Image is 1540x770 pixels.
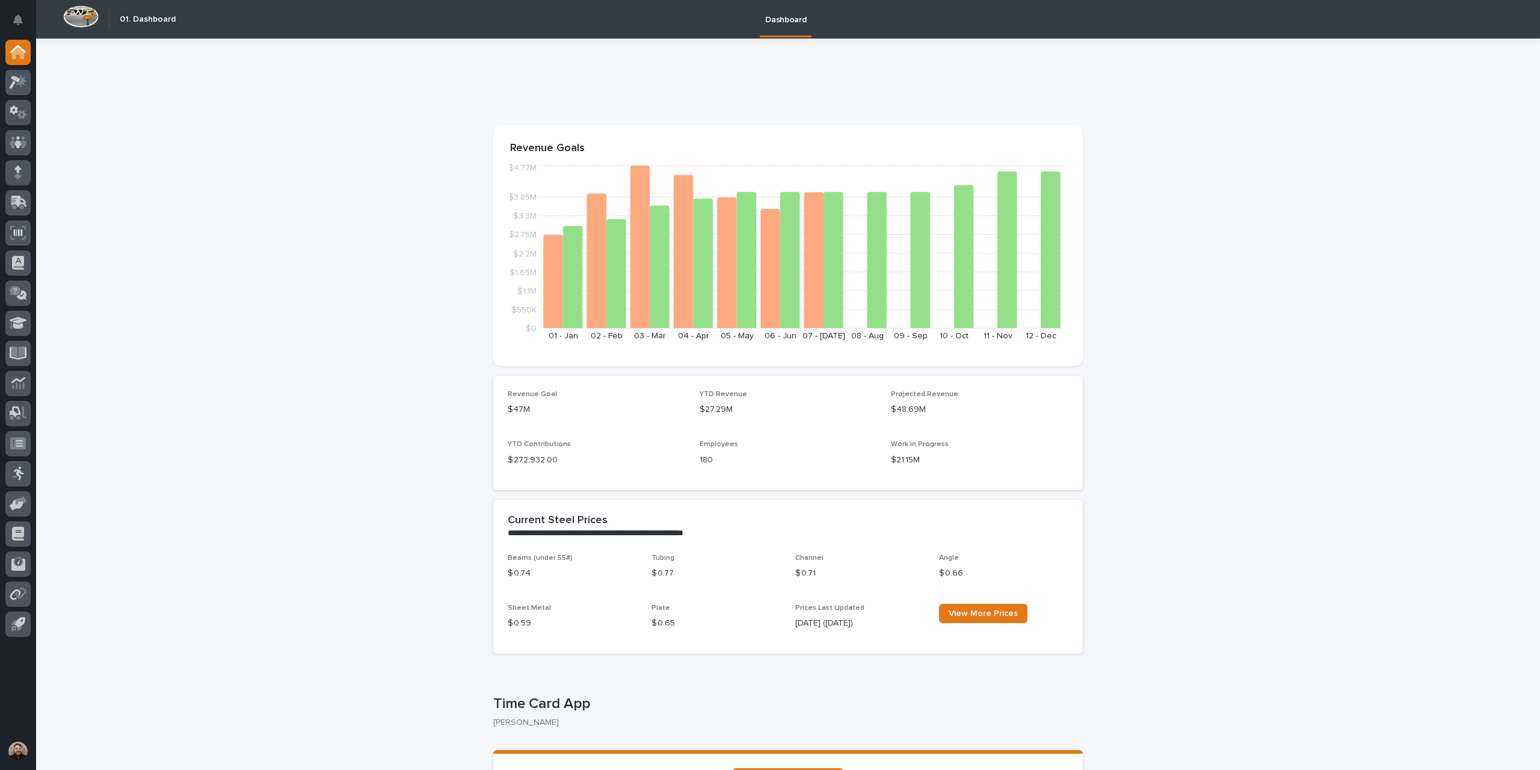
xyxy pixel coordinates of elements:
tspan: $2.75M [509,231,537,239]
p: $ 0.77 [651,567,781,580]
p: $ 0.71 [795,567,925,580]
span: Tubing [651,554,674,562]
span: Sheet Metal [508,604,551,612]
text: 11 - Nov [984,332,1012,340]
span: Prices Last Updated [795,604,864,612]
h2: Current Steel Prices [508,514,608,527]
tspan: $1.1M [517,287,537,295]
text: 08 - Aug [851,332,884,340]
span: YTD Contributions [508,441,571,448]
p: $48.69M [891,403,1068,416]
p: Time Card App [493,695,1078,713]
button: Notifications [5,7,31,33]
span: Employees [700,441,738,448]
span: Angle [939,554,959,562]
p: $ 0.65 [651,617,781,630]
text: 09 - Sep [894,332,928,340]
span: Plate [651,604,670,612]
p: $ 272,932.00 [508,454,685,467]
p: $ 0.74 [508,567,637,580]
span: Channel [795,554,824,562]
p: Revenue Goals [510,142,1066,155]
tspan: $2.2M [513,249,537,258]
p: $ 0.66 [939,567,1068,580]
img: Workspace Logo [63,5,99,28]
a: View More Prices [939,604,1027,623]
text: 07 - [DATE] [802,332,845,340]
div: Notifications [15,14,31,34]
span: Revenue Goal [508,391,557,398]
p: $ 0.59 [508,617,637,630]
span: Work in Progress [891,441,949,448]
text: 01 - Jan [549,332,578,340]
p: $21.15M [891,454,1068,467]
text: 03 - Mar [634,332,666,340]
text: 04 - Apr [678,332,709,340]
tspan: $3.3M [513,212,537,220]
p: 180 [700,454,877,467]
p: [DATE] ([DATE]) [795,617,925,630]
p: $27.29M [700,403,877,416]
tspan: $3.85M [508,193,537,202]
tspan: $4.77M [508,164,537,172]
tspan: $0 [526,324,537,333]
span: YTD Revenue [700,391,747,398]
text: 02 - Feb [591,332,623,340]
tspan: $550K [511,305,537,314]
text: 10 - Oct [940,332,969,340]
p: $47M [508,403,685,416]
text: 12 - Dec [1026,332,1056,340]
tspan: $1.65M [510,268,537,276]
span: Beams (under 55#) [508,554,573,562]
text: 06 - Jun [765,332,796,340]
span: View More Prices [949,609,1018,618]
button: users-avatar [5,739,31,764]
span: Projected Revenue [891,391,958,398]
text: 05 - May [721,332,754,340]
h2: 01. Dashboard [120,14,176,25]
p: [PERSON_NAME] [493,718,1073,728]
